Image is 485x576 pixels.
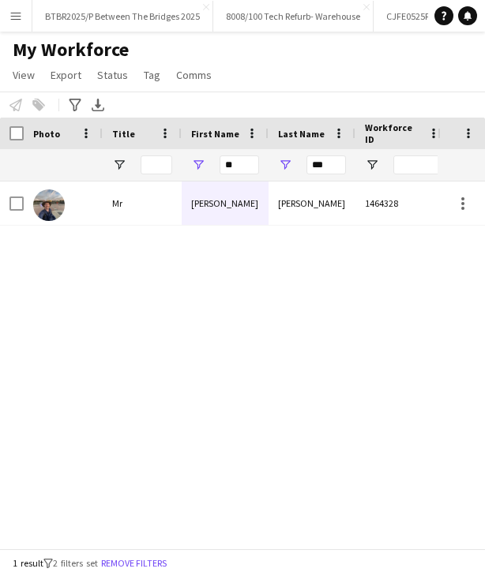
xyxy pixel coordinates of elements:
a: Export [44,65,88,85]
button: BTBR2025/P Between The Bridges 2025 [32,1,213,32]
span: View [13,68,35,82]
button: Open Filter Menu [278,158,292,172]
div: 1464328 [355,181,450,225]
span: Workforce ID [365,122,422,145]
a: View [6,65,41,85]
span: First Name [191,128,239,140]
span: 2 filters set [53,557,98,569]
img: Josh Davidson-Craig [33,189,65,221]
input: Workforce ID Filter Input [393,155,441,174]
button: 8008/100 Tech Refurb- Warehouse [213,1,374,32]
a: Tag [137,65,167,85]
app-action-btn: Export XLSX [88,95,107,114]
a: Comms [170,65,218,85]
span: Photo [33,128,60,140]
button: Open Filter Menu [365,158,379,172]
span: Status [97,68,128,82]
div: Mr [103,181,182,225]
button: Open Filter Menu [112,158,126,172]
span: Last Name [278,128,325,140]
app-action-btn: Advanced filters [66,95,85,114]
span: Export [51,68,81,82]
span: Comms [176,68,212,82]
a: Status [91,65,134,85]
div: [PERSON_NAME] [269,181,355,225]
button: Remove filters [98,555,170,572]
span: Tag [144,68,160,82]
input: Last Name Filter Input [306,155,346,174]
span: My Workforce [13,38,129,62]
input: Title Filter Input [141,155,172,174]
div: [PERSON_NAME] [182,181,269,225]
span: Title [112,128,135,140]
button: Open Filter Menu [191,158,205,172]
input: First Name Filter Input [220,155,259,174]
